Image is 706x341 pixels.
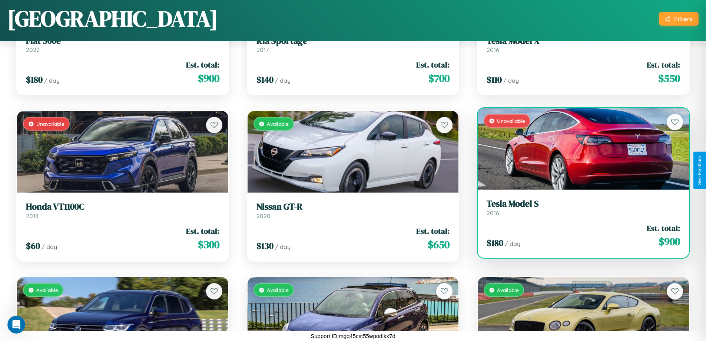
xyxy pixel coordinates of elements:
[674,15,693,23] div: Filters
[275,243,291,250] span: / day
[36,121,64,127] span: Unavailable
[256,201,450,220] a: Nissan GT-R2020
[44,77,60,84] span: / day
[311,331,395,341] p: Support ID: mgq45cst55wpodlkx7d
[42,243,57,250] span: / day
[659,234,680,249] span: $ 900
[26,36,219,54] a: Fiat 500e2022
[647,59,680,70] span: Est. total:
[487,209,499,217] span: 2016
[26,240,40,252] span: $ 60
[256,201,450,212] h3: Nissan GT-R
[487,73,502,86] span: $ 110
[487,199,680,209] h3: Tesla Model S
[26,201,219,220] a: Honda VT1100C2018
[256,240,274,252] span: $ 130
[36,287,58,293] span: Available
[26,201,219,212] h3: Honda VT1100C
[487,36,680,54] a: Tesla Model X2016
[267,287,289,293] span: Available
[26,73,43,86] span: $ 180
[186,59,219,70] span: Est. total:
[256,36,450,54] a: Kia Sportage2017
[186,226,219,236] span: Est. total:
[198,71,219,86] span: $ 900
[267,121,289,127] span: Available
[428,71,450,86] span: $ 700
[7,316,25,334] iframe: Intercom live chat
[697,155,702,186] div: Give Feedback
[487,199,680,217] a: Tesla Model S2016
[659,12,699,26] button: Filters
[26,212,39,220] span: 2018
[275,77,291,84] span: / day
[647,223,680,233] span: Est. total:
[256,73,274,86] span: $ 140
[505,240,520,247] span: / day
[487,46,499,53] span: 2016
[497,287,519,293] span: Available
[497,118,525,124] span: Unavailable
[416,226,450,236] span: Est. total:
[503,77,519,84] span: / day
[256,46,269,53] span: 2017
[256,212,271,220] span: 2020
[428,237,450,252] span: $ 650
[198,237,219,252] span: $ 300
[487,237,503,249] span: $ 180
[26,46,40,53] span: 2022
[416,59,450,70] span: Est. total:
[7,3,218,34] h1: [GEOGRAPHIC_DATA]
[658,71,680,86] span: $ 550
